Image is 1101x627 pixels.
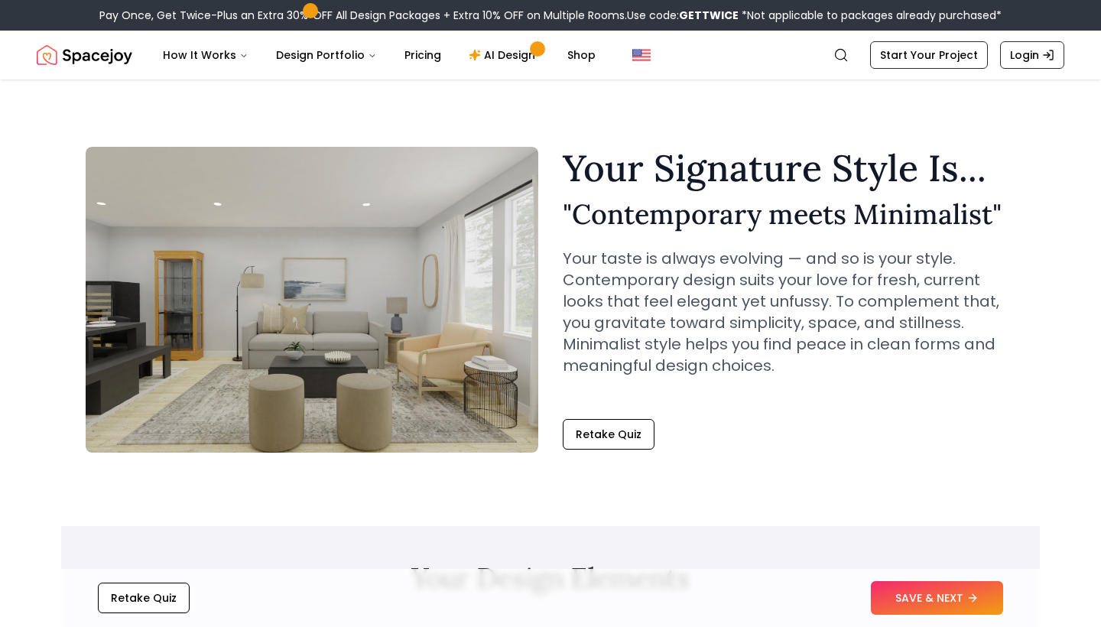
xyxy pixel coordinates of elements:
button: Retake Quiz [563,419,654,450]
h2: Your Design Elements [86,563,1015,593]
a: Pricing [392,40,453,70]
span: Use code: [627,8,739,23]
img: United States [632,46,651,64]
a: Spacejoy [37,40,132,70]
button: How It Works [151,40,261,70]
button: SAVE & NEXT [871,581,1003,615]
button: Design Portfolio [264,40,389,70]
a: Login [1000,41,1064,69]
p: Your taste is always evolving — and so is your style. Contemporary design suits your love for fre... [563,248,1015,376]
a: Start Your Project [870,41,988,69]
button: Retake Quiz [98,583,190,613]
div: Pay Once, Get Twice-Plus an Extra 30% OFF All Design Packages + Extra 10% OFF on Multiple Rooms. [99,8,1002,23]
h2: " Contemporary meets Minimalist " [563,199,1015,229]
nav: Main [151,40,608,70]
img: Contemporary meets Minimalist Style Example [86,147,538,453]
b: GETTWICE [679,8,739,23]
a: AI Design [456,40,552,70]
a: Shop [555,40,608,70]
img: Spacejoy Logo [37,40,132,70]
h1: Your Signature Style Is... [563,150,1015,187]
nav: Global [37,31,1064,80]
span: *Not applicable to packages already purchased* [739,8,1002,23]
